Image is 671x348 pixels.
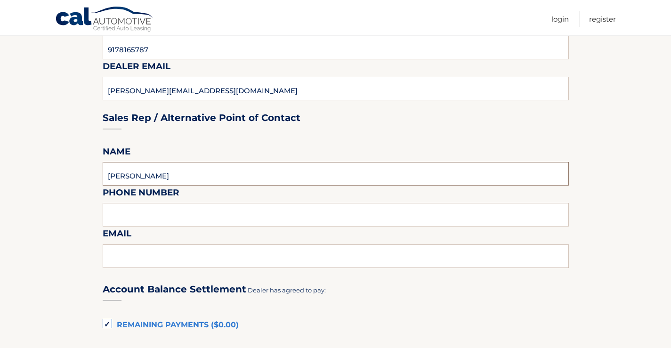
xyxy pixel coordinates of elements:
[55,6,154,33] a: Cal Automotive
[103,283,246,295] h3: Account Balance Settlement
[248,286,326,294] span: Dealer has agreed to pay:
[103,186,179,203] label: Phone Number
[103,59,170,77] label: Dealer Email
[103,227,131,244] label: Email
[103,145,130,162] label: Name
[589,11,616,27] a: Register
[551,11,569,27] a: Login
[103,316,569,335] label: Remaining Payments ($0.00)
[103,112,300,124] h3: Sales Rep / Alternative Point of Contact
